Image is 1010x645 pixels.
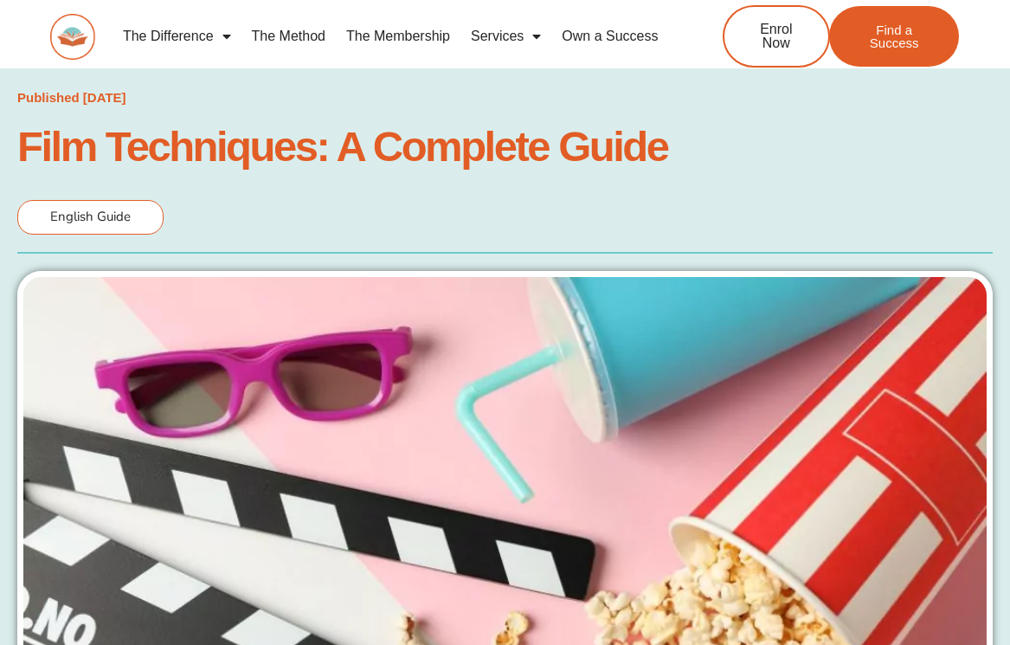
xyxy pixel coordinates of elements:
a: The Difference [113,16,241,56]
span: Enrol Now [750,23,802,50]
span: English Guide [50,208,131,225]
a: Enrol Now [723,5,830,68]
a: Services [460,16,551,56]
a: The Membership [336,16,460,56]
nav: Menu [113,16,671,56]
h1: Film Techniques: A Complete Guide [17,127,993,165]
time: [DATE] [83,90,126,105]
a: Find a Success [829,6,959,67]
span: Find a Success [855,23,933,49]
a: Published [DATE] [17,86,126,110]
a: The Method [241,16,336,56]
a: Own a Success [551,16,668,56]
span: Published [17,90,80,105]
